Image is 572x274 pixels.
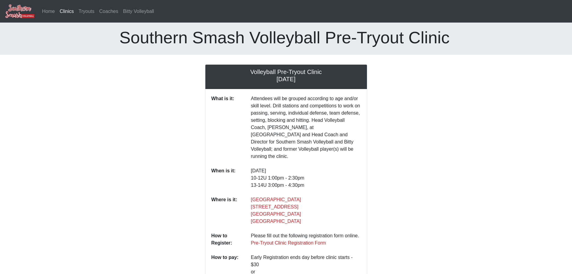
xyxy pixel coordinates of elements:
[76,5,97,17] a: Tryouts
[207,196,247,232] dt: Where is it:
[251,240,326,245] a: Pre-Tryout Clinic Registration Form
[121,5,156,17] a: Bitty Volleyball
[251,232,361,247] p: Please fill out the following registration form online.
[57,5,76,17] a: Clinics
[207,167,247,196] dt: When is it:
[207,95,247,167] dt: What is it:
[5,4,35,19] img: Southern Smash Volleyball
[40,5,57,17] a: Home
[211,68,361,83] h5: Volleyball Pre-Tryout Clinic [DATE]
[207,232,247,254] dt: How to Register:
[251,197,301,224] a: [GEOGRAPHIC_DATA][STREET_ADDRESS][GEOGRAPHIC_DATA][GEOGRAPHIC_DATA]
[120,27,453,48] h1: Southern Smash Volleyball Pre-Tryout Clinic
[251,95,361,160] p: Attendees will be grouped according to age and/or skill level. Drill stations and competitions to...
[97,5,121,17] a: Coaches
[251,167,361,189] p: [DATE] 10-12U 1:00pm - 2:30pm 13-14U 3:00pm - 4:30pm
